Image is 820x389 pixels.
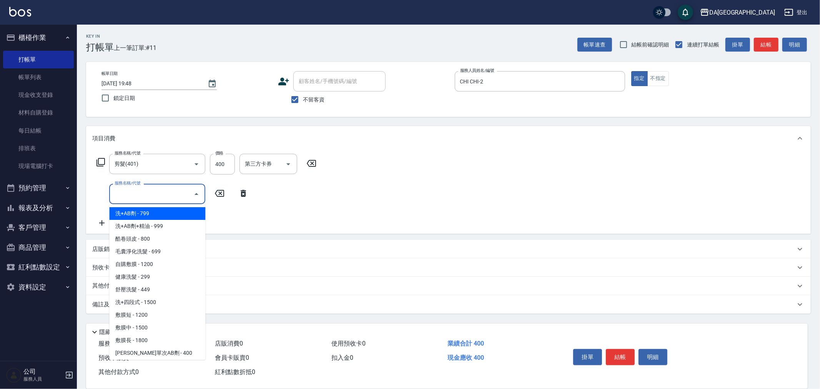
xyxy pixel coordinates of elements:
button: 結帳 [606,349,635,365]
div: DA[GEOGRAPHIC_DATA] [709,8,775,17]
span: 洗+AB劑+精油 - 999 [109,220,205,233]
p: 預收卡販賣 [92,264,121,272]
label: 服務名稱/代號 [115,180,140,186]
button: 結帳 [754,38,778,52]
span: 自購敷膜 - 1200 [109,258,205,271]
span: 連續打單結帳 [687,41,719,49]
button: DA[GEOGRAPHIC_DATA] [697,5,778,20]
label: 價格 [215,150,223,156]
span: [PERSON_NAME]單次AB劑 - 400 [109,347,205,359]
span: 健康洗髮 - 299 [109,271,205,283]
p: 服務人員 [23,376,63,382]
a: 打帳單 [3,51,74,68]
button: 帳單速查 [577,38,612,52]
a: 排班表 [3,140,74,157]
p: 項目消費 [92,135,115,143]
span: 舒壓洗髮 - 449 [109,283,205,296]
h5: 公司 [23,368,63,376]
a: 現場電腦打卡 [3,157,74,175]
span: 洗+AB劑 - 799 [109,207,205,220]
label: 帳單日期 [101,71,118,76]
a: 材料自購登錄 [3,104,74,121]
button: Choose date, selected date is 2025-10-08 [203,75,221,93]
button: 明細 [639,349,667,365]
span: 使用預收卡 0 [331,340,366,347]
span: 上一筆訂單:#11 [114,43,157,53]
button: 不指定 [647,71,669,86]
input: YYYY/MM/DD hh:mm [101,77,200,90]
label: 服務名稱/代號 [115,150,140,156]
div: 備註及來源 [86,295,811,314]
a: 現金收支登錄 [3,86,74,104]
span: 結帳前確認明細 [632,41,669,49]
span: 不留客資 [303,96,324,104]
button: 明細 [782,38,807,52]
button: 客戶管理 [3,218,74,238]
button: 掛單 [573,349,602,365]
span: 免費年終頭皮3送1 - 0 [109,359,205,372]
span: 紅利點數折抵 0 [215,368,255,376]
img: Logo [9,7,31,17]
p: 店販銷售 [92,245,115,253]
button: 指定 [631,71,648,86]
h2: Key In [86,34,114,39]
button: 掛單 [725,38,750,52]
span: 毛囊淨化洗髮 - 699 [109,245,205,258]
span: 會員卡販賣 0 [215,354,249,361]
span: 敷膜長 - 1800 [109,334,205,347]
span: 業績合計 400 [447,340,484,347]
a: 帳單列表 [3,68,74,86]
h3: 打帳單 [86,42,114,53]
p: 備註及來源 [92,301,121,309]
button: 預約管理 [3,178,74,198]
button: save [678,5,693,20]
span: 鎖定日期 [113,94,135,102]
button: 登出 [781,5,811,20]
button: 報表及分析 [3,198,74,218]
button: 資料設定 [3,277,74,297]
button: Open [190,158,203,170]
p: 隱藏業績明細 [99,328,134,336]
div: 其他付款方式 [86,277,811,295]
span: 敷膜中 - 1500 [109,321,205,334]
span: 扣入金 0 [331,354,353,361]
button: Open [282,158,294,170]
p: 其他付款方式 [92,282,131,290]
button: 商品管理 [3,238,74,258]
span: 店販消費 0 [215,340,243,347]
span: 敷膜短 - 1200 [109,309,205,321]
img: Person [6,367,22,383]
span: 酷卷頭皮 - 800 [109,233,205,245]
button: 櫃檯作業 [3,28,74,48]
span: 現金應收 400 [447,354,484,361]
a: 每日結帳 [3,122,74,140]
span: 其他付款方式 0 [98,368,139,376]
div: 店販銷售 [86,240,811,258]
div: 項目消費 [86,126,811,151]
span: 預收卡販賣 0 [98,354,133,361]
label: 服務人員姓名/編號 [460,68,494,73]
button: Close [190,188,203,200]
span: 洗+四段式 - 1500 [109,296,205,309]
span: 服務消費 400 [98,340,133,347]
button: 紅利點數設定 [3,257,74,277]
div: 預收卡販賣 [86,258,811,277]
